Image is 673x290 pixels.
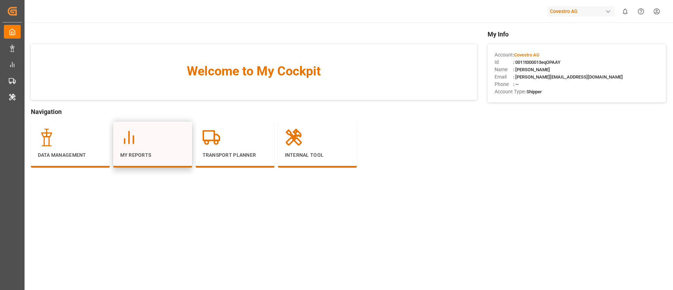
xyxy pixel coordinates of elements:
div: Covestro AG [547,6,614,16]
p: Data Management [38,151,103,159]
span: My Info [488,29,666,39]
span: : Shipper [524,89,542,94]
span: Covestro AG [514,52,539,58]
span: Welcome to My Cockpit [45,62,463,81]
span: Account Type [495,88,524,95]
span: Email [495,73,513,81]
span: : 0011t000013eqOPAAY [513,60,560,65]
p: Internal Tool [285,151,350,159]
span: : — [513,82,519,87]
span: : [PERSON_NAME][EMAIL_ADDRESS][DOMAIN_NAME] [513,74,623,80]
span: : [PERSON_NAME] [513,67,550,72]
span: Name [495,66,513,73]
button: show 0 new notifications [617,4,633,19]
span: Navigation [31,107,477,116]
span: : [513,52,539,58]
p: My Reports [120,151,185,159]
button: Help Center [633,4,649,19]
span: Id [495,59,513,66]
button: Covestro AG [547,5,617,18]
span: Phone [495,81,513,88]
span: Account [495,51,513,59]
p: Transport Planner [203,151,267,159]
